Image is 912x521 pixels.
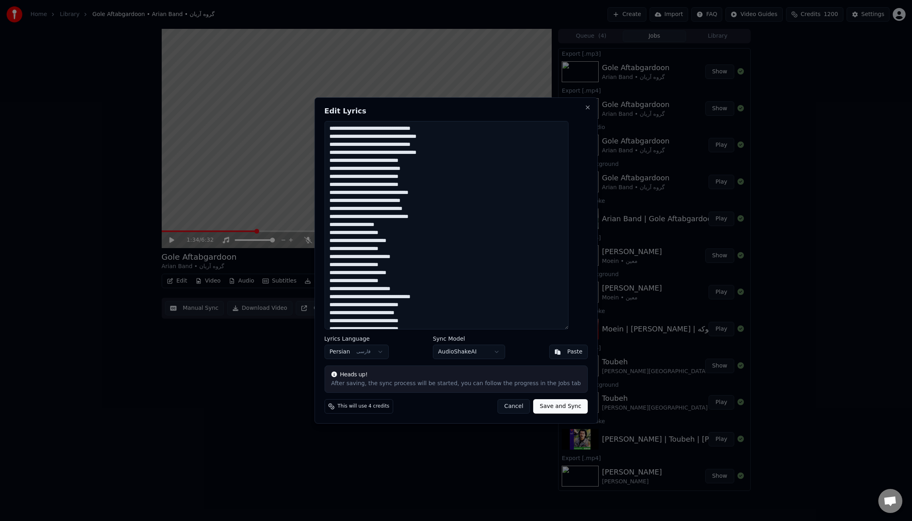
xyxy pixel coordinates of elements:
button: Paste [549,345,588,359]
h2: Edit Lyrics [324,107,587,115]
button: Cancel [498,399,530,414]
div: Heads up! [331,371,581,379]
span: This will use 4 credits [337,403,389,410]
div: After saving, the sync process will be started, you can follow the progress in the Jobs tab [331,380,581,388]
div: Paste [567,348,583,356]
label: Sync Model [433,336,505,341]
button: Save and Sync [533,399,587,414]
label: Lyrics Language [324,336,388,341]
